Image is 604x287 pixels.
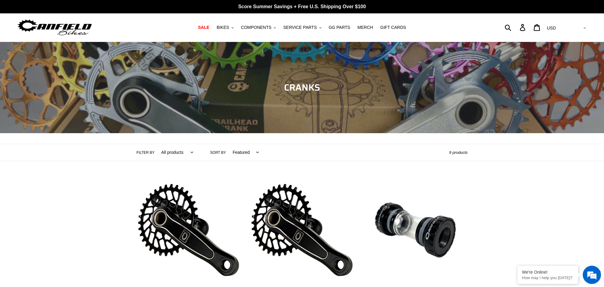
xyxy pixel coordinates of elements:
[449,150,468,155] span: 9 products
[195,23,212,32] a: SALE
[198,25,209,30] span: SALE
[522,270,574,275] div: We're Online!
[214,23,237,32] button: BIKES
[210,150,226,155] label: Sort by
[326,23,353,32] a: GG PARTS
[283,25,317,30] span: SERVICE PARTS
[377,23,409,32] a: GIFT CARDS
[329,25,350,30] span: GG PARTS
[358,25,373,30] span: MERCH
[241,25,271,30] span: COMPONENTS
[238,23,279,32] button: COMPONENTS
[355,23,376,32] a: MERCH
[522,275,574,280] p: How may I help you today?
[217,25,229,30] span: BIKES
[280,23,324,32] button: SERVICE PARTS
[284,80,320,95] span: CRANKS
[380,25,406,30] span: GIFT CARDS
[17,18,93,37] img: Canfield Bikes
[508,21,523,34] input: Search
[136,150,155,155] label: Filter by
